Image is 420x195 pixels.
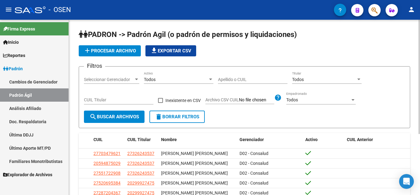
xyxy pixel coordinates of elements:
span: D02 - Consalud [240,161,268,166]
span: D02 - Consalud [240,181,268,185]
span: Inexistente en CSV [165,97,201,104]
datatable-header-cell: Activo [303,133,344,146]
input: Archivo CSV CUIL [239,97,274,103]
span: Gerenciador [240,137,264,142]
span: 27520695384 [93,181,121,185]
mat-icon: menu [5,6,12,13]
span: Nombre [161,137,177,142]
datatable-header-cell: Nombre [159,133,237,146]
span: CUIL Titular [127,137,151,142]
span: Exportar CSV [150,48,191,54]
span: Todos [286,97,298,102]
span: Archivo CSV CUIL [205,97,239,102]
span: 27326243537 [127,161,154,166]
datatable-header-cell: CUIL [91,133,125,146]
span: Inicio [3,39,19,46]
span: Reportes [3,52,25,59]
span: CUIL [93,137,103,142]
span: CUIL Anterior [347,137,373,142]
h3: Filtros [84,62,105,70]
span: 27703479621 [93,151,121,156]
span: Padrón [3,65,23,72]
mat-icon: person [408,6,415,13]
span: Todos [144,77,156,82]
datatable-header-cell: CUIL Anterior [344,133,410,146]
span: PADRON -> Padrón Agil (o padrón de permisos y liquidaciones) [79,30,297,39]
span: Activo [305,137,318,142]
span: Firma Express [3,26,35,32]
div: Open Intercom Messenger [399,174,414,189]
span: D02 - Consalud [240,171,268,176]
mat-icon: file_download [150,47,158,54]
span: Procesar archivo [84,48,136,54]
button: Borrar Filtros [149,111,205,123]
span: 20299927475 [127,181,154,185]
span: Seleccionar Gerenciador [84,77,134,82]
span: 27326243537 [127,171,154,176]
mat-icon: add [84,47,91,54]
span: Buscar Archivos [89,114,139,120]
span: Borrar Filtros [155,114,199,120]
span: Todos [292,77,304,82]
span: 27551722908 [93,171,121,176]
span: D02 - Consalud [240,151,268,156]
datatable-header-cell: CUIL Titular [125,133,159,146]
span: [PERSON_NAME] [PERSON_NAME] [161,151,228,156]
span: [PERSON_NAME] [PERSON_NAME] [161,161,228,166]
span: [PERSON_NAME] [PERSON_NAME] [161,171,228,176]
span: - OSEN [49,3,71,17]
mat-icon: delete [155,113,162,120]
mat-icon: help [274,94,282,101]
span: 27326243537 [127,151,154,156]
button: Exportar CSV [145,45,196,56]
datatable-header-cell: Gerenciador [237,133,303,146]
span: 20594875029 [93,161,121,166]
span: Explorador de Archivos [3,171,52,178]
button: Buscar Archivos [84,111,145,123]
mat-icon: search [89,113,97,120]
span: [PERSON_NAME] [PERSON_NAME] [161,181,228,185]
button: Procesar archivo [79,45,141,56]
